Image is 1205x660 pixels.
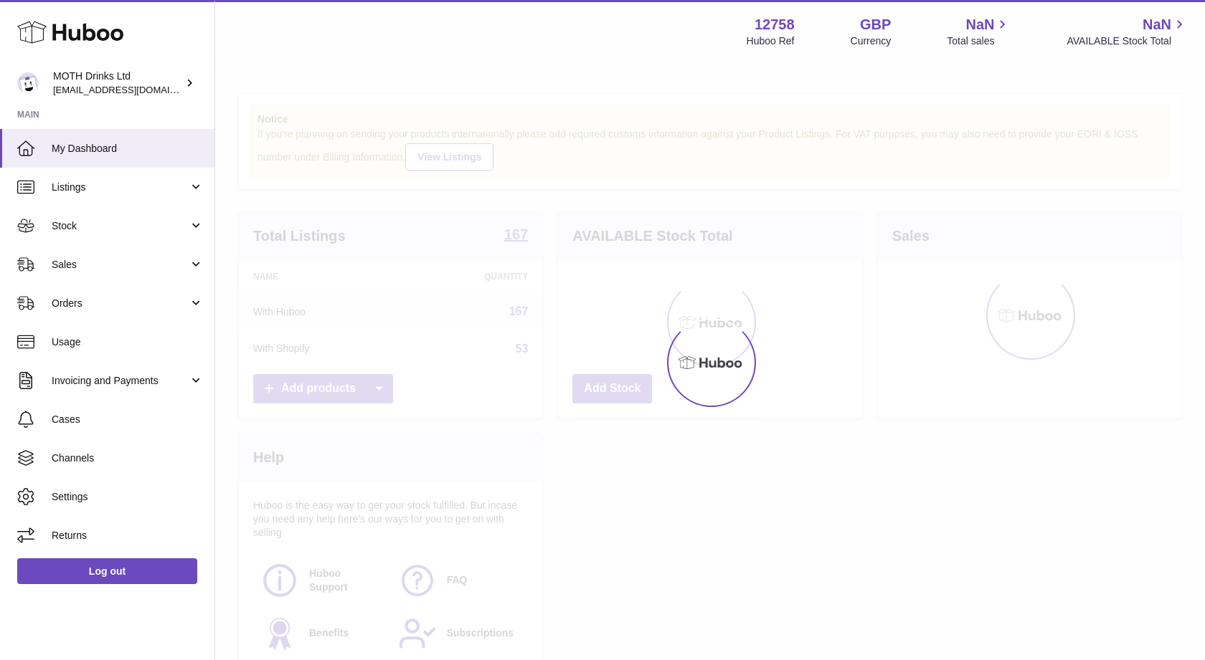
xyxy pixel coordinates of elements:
span: Returns [52,529,204,542]
span: Total sales [947,34,1011,48]
span: Settings [52,490,204,504]
div: MOTH Drinks Ltd [53,70,182,97]
div: Huboo Ref [747,34,795,48]
a: NaN AVAILABLE Stock Total [1067,15,1188,48]
strong: 12758 [755,15,795,34]
img: orders@mothdrinks.com [17,72,39,94]
a: Log out [17,558,197,584]
span: NaN [965,15,994,34]
span: Sales [52,258,189,272]
div: Currency [851,34,892,48]
span: Invoicing and Payments [52,374,189,388]
span: My Dashboard [52,142,204,156]
span: Listings [52,181,189,194]
span: Channels [52,451,204,465]
span: [EMAIL_ADDRESS][DOMAIN_NAME] [53,84,211,95]
a: NaN Total sales [947,15,1011,48]
span: Usage [52,335,204,349]
span: AVAILABLE Stock Total [1067,34,1188,48]
span: Stock [52,219,189,233]
strong: GBP [860,15,891,34]
span: Orders [52,297,189,310]
span: Cases [52,413,204,426]
span: NaN [1143,15,1171,34]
